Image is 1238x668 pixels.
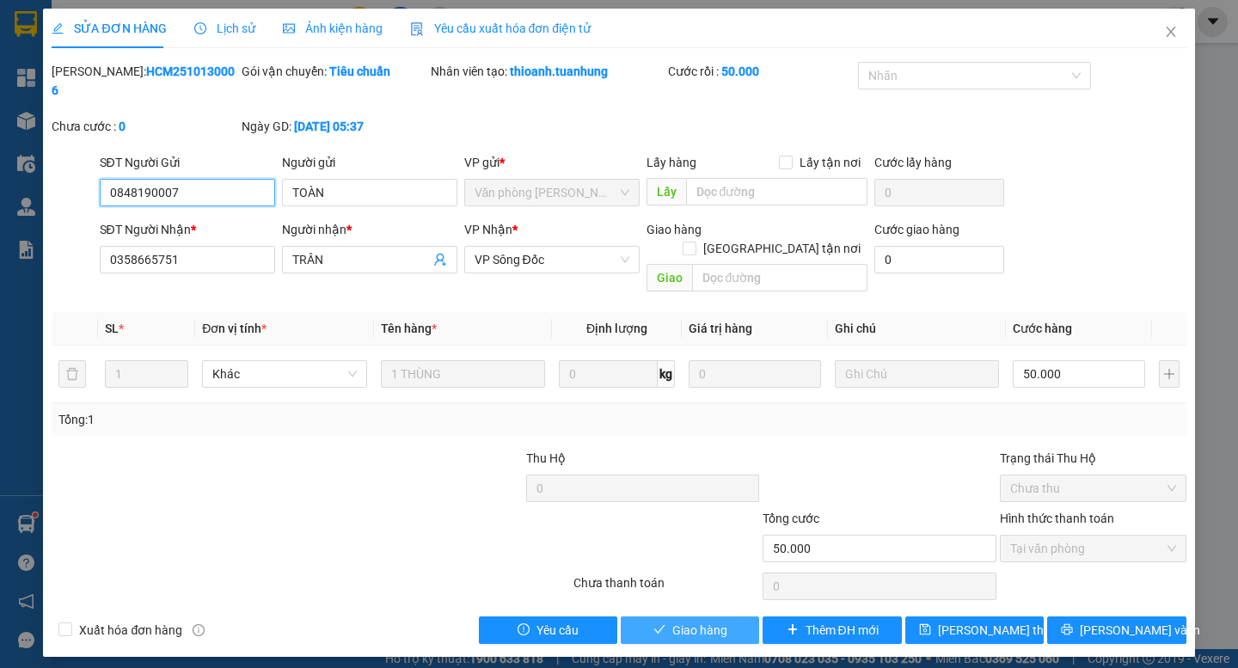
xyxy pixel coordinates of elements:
input: Ghi Chú [835,360,999,388]
div: Trạng thái Thu Hộ [1000,449,1186,468]
b: Tiêu chuẩn [329,64,390,78]
div: Người nhận [282,220,457,239]
span: Yêu cầu xuất hóa đơn điện tử [410,21,591,35]
div: Chưa cước : [52,117,238,136]
b: thioanh.tuanhung [510,64,608,78]
span: check [653,623,665,637]
span: printer [1061,623,1073,637]
span: Tại văn phòng [1010,536,1176,561]
span: [PERSON_NAME] và In [1080,621,1200,640]
button: Close [1147,9,1195,57]
div: Người gửi [282,153,457,172]
button: save[PERSON_NAME] thay đổi [905,616,1044,644]
span: Thu Hộ [526,451,566,465]
div: SĐT Người Nhận [100,220,275,239]
div: VP gửi [464,153,640,172]
div: [PERSON_NAME]: [52,62,238,100]
input: Dọc đường [692,264,867,291]
input: 0 [689,360,821,388]
div: Chưa thanh toán [572,573,762,604]
span: Lịch sử [194,21,255,35]
label: Cước giao hàng [874,223,959,236]
div: Gói vận chuyển: [242,62,428,81]
div: Nhân viên tạo: [431,62,665,81]
span: info-circle [193,624,205,636]
span: SL [105,322,119,335]
span: Định lượng [586,322,647,335]
span: Chưa thu [1010,475,1176,501]
span: Giá trị hàng [689,322,752,335]
span: plus [787,623,799,637]
span: close [1164,25,1178,39]
span: user-add [433,253,447,267]
span: SỬA ĐƠN HÀNG [52,21,166,35]
span: exclamation-circle [518,623,530,637]
span: VP Nhận [464,223,512,236]
span: Xuất hóa đơn hàng [72,621,189,640]
img: icon [410,22,424,36]
span: [GEOGRAPHIC_DATA] tận nơi [696,239,867,258]
span: edit [52,22,64,34]
span: Tên hàng [381,322,437,335]
span: Khác [212,361,356,387]
b: [DATE] 05:37 [294,120,364,133]
button: delete [58,360,86,388]
button: plus [1159,360,1180,388]
button: exclamation-circleYêu cầu [479,616,617,644]
span: Giao hàng [672,621,727,640]
span: Văn phòng Hồ Chí Minh [475,180,629,205]
button: printer[PERSON_NAME] và In [1047,616,1186,644]
div: Cước rồi : [668,62,855,81]
label: Hình thức thanh toán [1000,512,1114,525]
span: Lấy [647,178,686,205]
span: Giao [647,264,692,291]
span: picture [283,22,295,34]
label: Cước lấy hàng [874,156,952,169]
span: Ảnh kiện hàng [283,21,383,35]
input: Cước lấy hàng [874,179,1004,206]
input: Cước giao hàng [874,246,1004,273]
div: Ngày GD: [242,117,428,136]
span: kg [658,360,675,388]
span: Thêm ĐH mới [806,621,879,640]
span: Đơn vị tính [202,322,267,335]
span: Cước hàng [1013,322,1072,335]
button: checkGiao hàng [621,616,759,644]
b: 0 [119,120,126,133]
span: Lấy tận nơi [793,153,867,172]
span: Giao hàng [647,223,702,236]
span: Yêu cầu [536,621,579,640]
span: VP Sông Đốc [475,247,629,273]
div: Tổng: 1 [58,410,479,429]
th: Ghi chú [828,312,1006,346]
b: 50.000 [721,64,759,78]
span: Lấy hàng [647,156,696,169]
button: plusThêm ĐH mới [763,616,901,644]
div: SĐT Người Gửi [100,153,275,172]
span: save [919,623,931,637]
input: Dọc đường [686,178,867,205]
span: clock-circle [194,22,206,34]
span: [PERSON_NAME] thay đổi [938,621,1076,640]
input: VD: Bàn, Ghế [381,360,545,388]
span: Tổng cước [763,512,819,525]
